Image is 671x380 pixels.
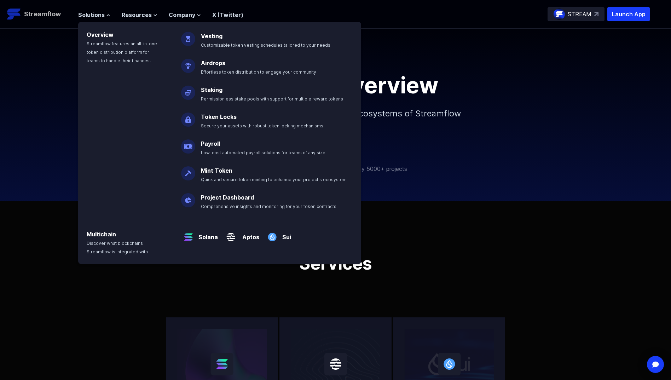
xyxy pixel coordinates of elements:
[607,7,650,21] button: Launch App
[201,69,316,75] span: Effortless token distribution to engage your community
[181,53,195,73] img: Airdrops
[201,123,323,128] span: Secure your assets with robust token locking mechanisms
[201,167,232,174] a: Mint Token
[201,42,330,48] span: Customizable token vesting schedules tailored to your needs
[201,177,347,182] span: Quick and secure token minting to enhance your project's ecosystem
[164,247,507,272] h1: Services
[201,113,237,120] a: Token Locks
[87,31,114,38] a: Overview
[568,10,591,18] p: STREAM
[122,11,152,19] span: Resources
[181,188,195,207] img: Project Dashboard
[181,26,195,46] img: Vesting
[201,204,336,209] span: Comprehensive insights and monitoring for your token contracts
[224,224,238,244] img: Aptos
[87,231,116,238] a: Multichain
[201,59,225,67] a: Airdrops
[7,7,21,21] img: Streamflow Logo
[181,224,196,244] img: Solana
[24,9,61,19] p: Streamflow
[78,11,105,19] span: Solutions
[87,241,148,254] span: Discover what blockchains Streamflow is integrated with
[122,11,157,19] button: Resources
[196,227,218,241] a: Solana
[554,8,565,20] img: streamflow-logo-circle.png
[238,227,259,241] a: Aptos
[87,41,157,63] span: Streamflow features an all-in-one token distribution platform for teams to handle their finances.
[181,107,195,127] img: Token Locks
[201,96,343,102] span: Permissionless stake pools with support for multiple reward tokens
[201,150,325,155] span: Low-cost automated payroll solutions for teams of any size
[201,33,222,40] a: Vesting
[181,80,195,100] img: Staking
[7,7,71,21] a: Streamflow
[647,356,664,373] div: Open Intercom Messenger
[201,86,222,93] a: Staking
[201,140,220,147] a: Payroll
[265,224,279,244] img: Sui
[201,194,254,201] a: Project Dashboard
[279,227,291,241] a: Sui
[169,11,201,19] button: Company
[212,11,243,18] a: X (Twitter)
[548,7,605,21] a: STREAM
[78,11,110,19] button: Solutions
[594,12,598,16] img: top-right-arrow.svg
[181,161,195,180] img: Mint Token
[169,11,195,19] span: Company
[181,134,195,154] img: Payroll
[336,165,407,173] p: Trusted by 5000+ projects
